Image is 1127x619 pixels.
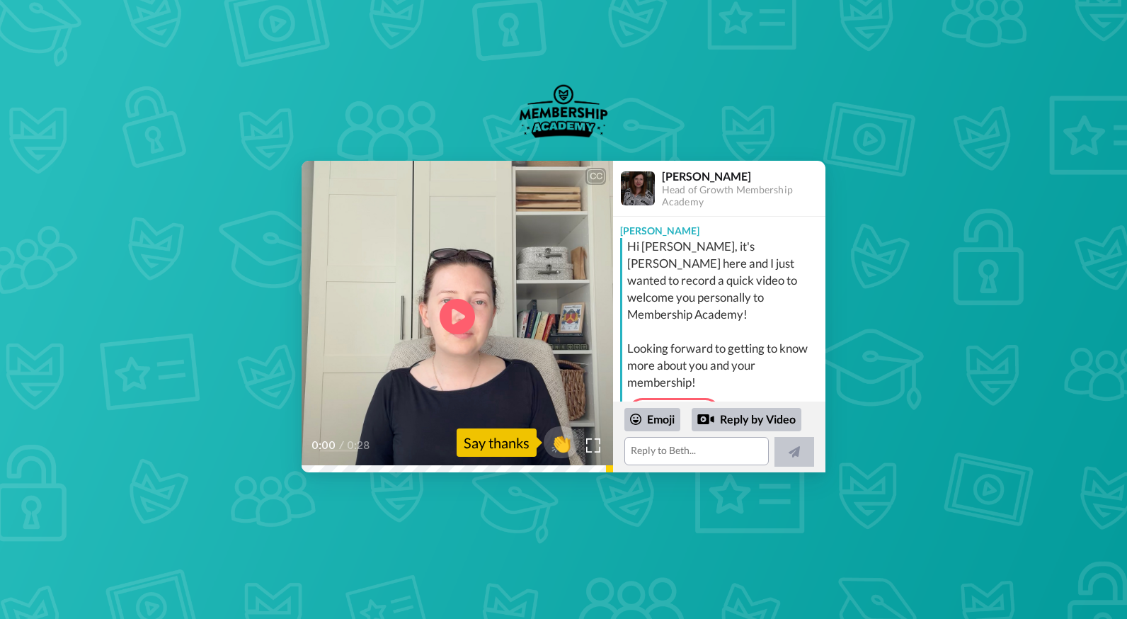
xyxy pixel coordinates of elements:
div: Head of Growth Membership Academy [662,184,825,208]
img: Profile Image [621,171,655,205]
button: 👏 [544,426,579,458]
div: Emoji [624,408,680,431]
img: Full screen [586,438,600,453]
div: Hi [PERSON_NAME], it's [PERSON_NAME] here and I just wanted to record a quick video to welcome yo... [627,238,822,391]
div: Reply by Video [692,408,801,432]
span: / [339,437,344,454]
div: Reply by Video [697,411,714,428]
a: Say Hello! [627,398,721,428]
span: 👏 [544,431,579,454]
span: 0:00 [311,437,336,454]
div: [PERSON_NAME] [662,169,825,183]
div: [PERSON_NAME] [613,217,825,238]
span: 0:28 [347,437,372,454]
img: logo [518,83,609,140]
div: Say thanks [457,428,537,457]
div: CC [587,169,605,183]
